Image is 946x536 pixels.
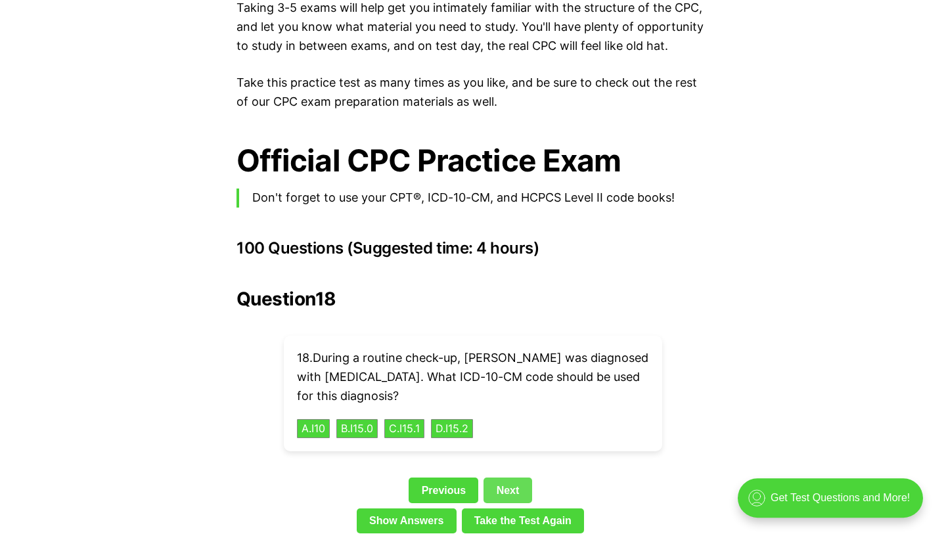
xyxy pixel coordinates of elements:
blockquote: Don't forget to use your CPT®, ICD-10-CM, and HCPCS Level II code books! [236,189,709,208]
p: Take this practice test as many times as you like, and be sure to check out the rest of our CPC e... [236,74,709,112]
iframe: portal-trigger [727,472,946,536]
h1: Official CPC Practice Exam [236,143,709,178]
button: C.I15.1 [384,419,424,439]
button: B.I15.0 [336,419,378,439]
button: D.I15.2 [431,419,473,439]
h3: 100 Questions (Suggested time: 4 hours) [236,239,709,257]
a: Next [484,478,531,502]
a: Previous [409,478,478,502]
a: Take the Test Again [462,508,585,533]
button: A.I10 [297,419,330,439]
a: Show Answers [357,508,457,533]
h2: Question 18 [236,288,709,309]
p: 18 . During a routine check-up, [PERSON_NAME] was diagnosed with [MEDICAL_DATA]. What ICD-10-CM c... [297,349,649,405]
